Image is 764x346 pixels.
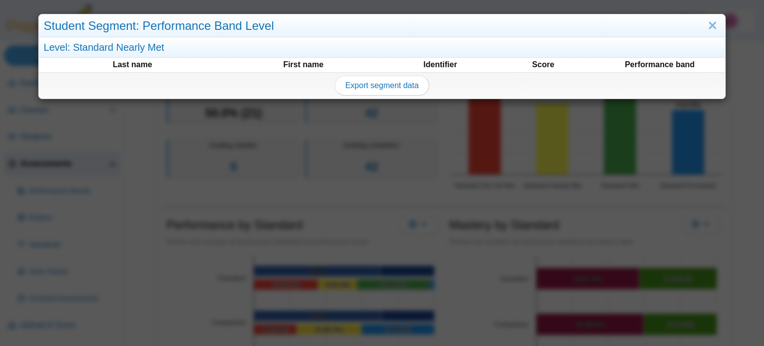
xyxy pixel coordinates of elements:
[389,59,491,71] th: Identifier
[335,76,429,96] a: Export segment data
[345,81,419,90] span: Export segment data
[705,17,720,34] a: Close
[39,14,725,38] div: Student Segment: Performance Band Level
[39,37,725,58] div: Level: Standard Nearly Met
[218,59,388,71] th: First name
[492,59,594,71] th: Score
[595,59,725,71] th: Performance band
[47,59,217,71] th: Last name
